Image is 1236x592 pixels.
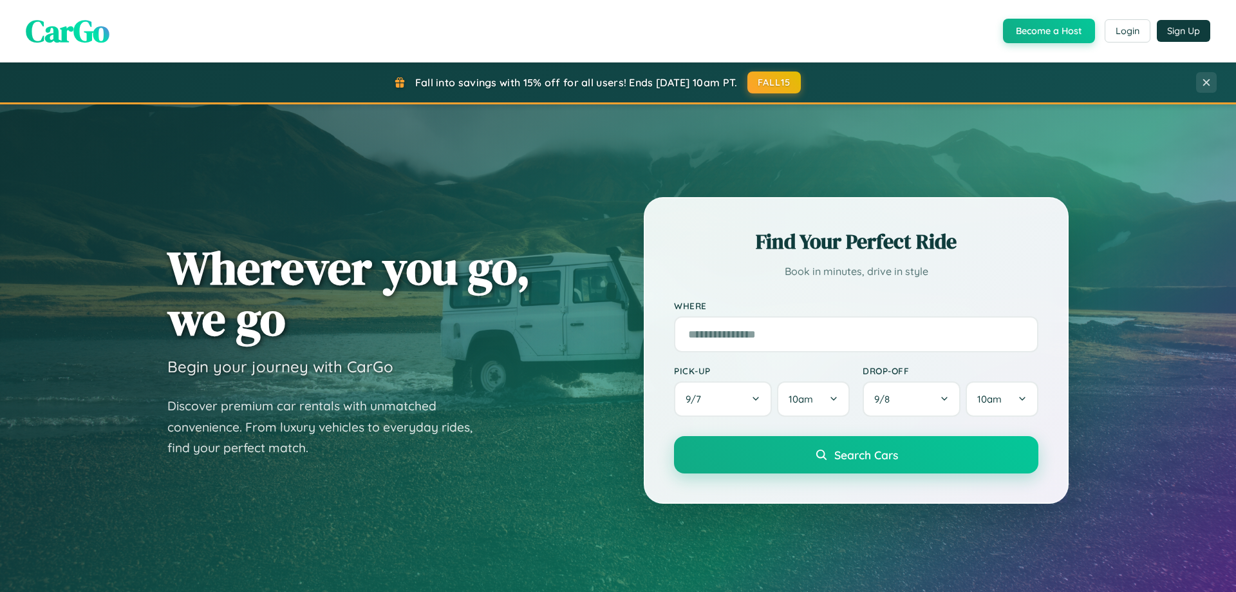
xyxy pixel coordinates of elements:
[977,393,1002,405] span: 10am
[863,381,960,417] button: 9/8
[834,448,898,462] span: Search Cars
[1003,19,1095,43] button: Become a Host
[167,357,393,376] h3: Begin your journey with CarGo
[789,393,813,405] span: 10am
[674,381,772,417] button: 9/7
[415,76,738,89] span: Fall into savings with 15% off for all users! Ends [DATE] 10am PT.
[674,365,850,376] label: Pick-up
[674,262,1038,281] p: Book in minutes, drive in style
[674,436,1038,473] button: Search Cars
[966,381,1038,417] button: 10am
[777,381,850,417] button: 10am
[747,72,801,93] button: FALL15
[1105,19,1150,43] button: Login
[686,393,707,405] span: 9 / 7
[874,393,896,405] span: 9 / 8
[167,242,530,344] h1: Wherever you go, we go
[26,10,109,52] span: CarGo
[167,396,489,459] p: Discover premium car rentals with unmatched convenience. From luxury vehicles to everyday rides, ...
[674,300,1038,311] label: Where
[863,365,1038,376] label: Drop-off
[674,227,1038,256] h2: Find Your Perfect Ride
[1157,20,1210,42] button: Sign Up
